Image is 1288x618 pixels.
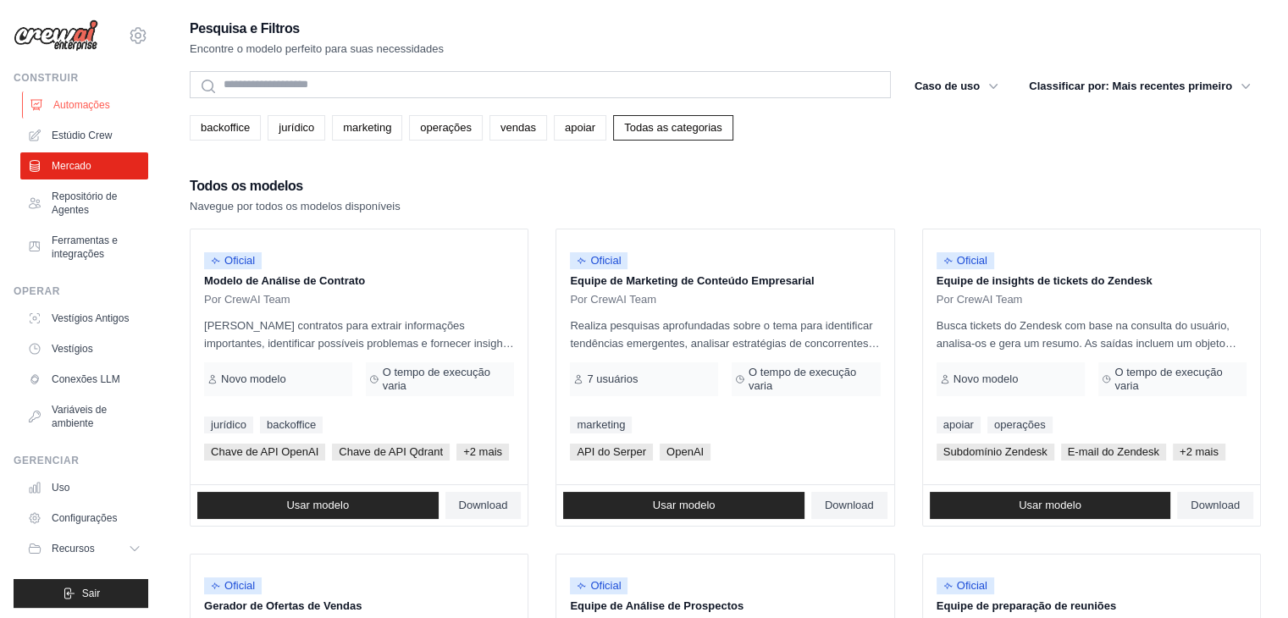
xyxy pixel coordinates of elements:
[82,588,100,599] font: Sair
[52,512,117,524] font: Configurações
[459,499,508,511] font: Download
[20,535,148,562] button: Recursos
[613,115,733,141] a: Todas as categorias
[204,274,365,287] font: Modelo de Análise de Contrato
[52,160,91,172] font: Mercado
[825,499,874,511] font: Download
[52,235,118,260] font: Ferramentas e integrações
[624,121,722,134] font: Todas as categorias
[52,404,107,429] font: Variáveis ​​de ambiente
[20,227,148,268] a: Ferramentas e integrações
[20,305,148,332] a: Vestígios Antigos
[565,121,595,134] font: apoiar
[420,121,472,134] font: operações
[20,366,148,393] a: Conexões LLM
[1019,71,1261,102] button: Classificar por: Mais recentes primeiro
[52,312,129,324] font: Vestígios Antigos
[14,579,148,608] button: Sair
[190,200,401,212] font: Navegue por todos os modelos disponíveis
[279,121,314,134] font: jurídico
[204,293,290,306] font: Por CrewAI Team
[201,121,250,134] font: backoffice
[563,492,804,519] a: Usar modelo
[52,343,93,355] font: Vestígios
[577,418,625,431] font: marketing
[1180,445,1219,458] font: +2 mais
[14,455,79,466] font: Gerenciar
[20,122,148,149] a: Estúdio Crew
[268,115,325,141] a: jurídico
[20,505,148,532] a: Configurações
[52,130,112,141] font: Estúdio Crew
[204,319,514,385] font: [PERSON_NAME] contratos para extrair informações importantes, identificar possíveis problemas e f...
[14,72,79,84] font: Construir
[1068,445,1159,458] font: E-mail do Zendesk
[383,366,490,392] font: O tempo de execução varia
[20,335,148,362] a: Vestígios
[332,115,402,141] a: marketing
[749,366,856,392] font: O tempo de execução varia
[943,445,1048,458] font: Subdomínio Zendesk
[1019,499,1081,511] font: Usar modelo
[343,121,391,134] font: marketing
[987,417,1053,433] a: operações
[1114,366,1222,392] font: O tempo de execução varia
[224,254,255,267] font: Oficial
[445,492,522,519] a: Download
[190,42,444,55] font: Encontre o modelo perfeito para suas necessidades
[211,418,246,431] font: jurídico
[957,579,987,592] font: Oficial
[22,91,150,119] a: Automações
[930,492,1171,519] a: Usar modelo
[937,274,1153,287] font: Equipe de insights de tickets do Zendesk
[943,418,974,431] font: apoiar
[267,418,316,431] font: backoffice
[190,115,261,141] a: backoffice
[811,492,887,519] a: Download
[20,183,148,223] a: Repositório de Agentes
[570,293,656,306] font: Por CrewAI Team
[904,71,1009,102] button: Caso de uso
[339,445,443,458] font: Chave de API Qdrant
[52,373,120,385] font: Conexões LLM
[1191,499,1240,511] font: Download
[500,121,536,134] font: vendas
[52,190,117,216] font: Repositório de Agentes
[211,445,318,458] font: Chave de API OpenAI
[52,543,95,555] font: Recursos
[52,482,69,494] font: Uso
[260,417,323,433] a: backoffice
[53,99,110,111] font: Automações
[14,19,98,52] img: Logotipo
[570,274,814,287] font: Equipe de Marketing de Conteúdo Empresarial
[937,599,1116,612] font: Equipe de preparação de reuniões
[1177,492,1253,519] a: Download
[590,254,621,267] font: Oficial
[954,372,1019,385] font: Novo modelo
[224,579,255,592] font: Oficial
[190,179,303,193] font: Todos os modelos
[570,319,879,510] font: Realiza pesquisas aprofundadas sobre o tema para identificar tendências emergentes, analisar estr...
[286,499,349,511] font: Usar modelo
[463,445,502,458] font: +2 mais
[1029,80,1232,92] font: Classificar por: Mais recentes primeiro
[577,445,646,458] font: API do Serper
[204,417,253,433] a: jurídico
[14,285,60,297] font: Operar
[554,115,606,141] a: apoiar
[937,417,981,433] a: apoiar
[937,293,1023,306] font: Por CrewAI Team
[994,418,1046,431] font: operações
[190,21,300,36] font: Pesquisa e Filtros
[653,499,716,511] font: Usar modelo
[20,474,148,501] a: Uso
[590,579,621,592] font: Oficial
[587,372,638,385] font: 7 usuários
[570,599,744,612] font: Equipe de Análise de Prospectos
[957,254,987,267] font: Oficial
[221,372,286,385] font: Novo modelo
[489,115,547,141] a: vendas
[937,319,1236,404] font: Busca tickets do Zendesk com base na consulta do usuário, analisa-os e gera um resumo. As saídas ...
[666,445,704,458] font: OpenAI
[570,417,632,433] a: marketing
